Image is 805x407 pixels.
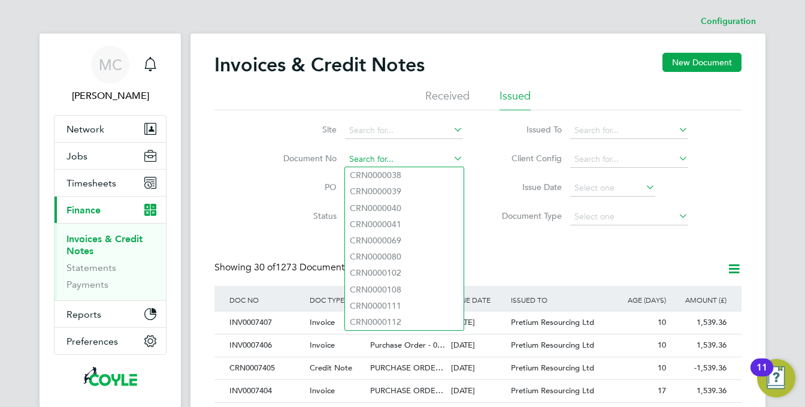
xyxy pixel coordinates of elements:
div: AGE (DAYS) [609,286,669,313]
div: 1,539.36 [669,334,730,357]
div: [DATE] [448,380,509,402]
input: Search for... [345,151,463,168]
span: Finance [66,204,101,216]
span: Preferences [66,336,118,347]
li: Received [425,89,470,110]
div: DOC TYPE [307,286,367,313]
button: Finance [55,197,166,223]
label: Issued To [493,124,562,135]
li: CRN0000041 [345,216,464,233]
input: Select one [570,209,688,225]
a: MC[PERSON_NAME] [54,46,167,103]
div: INV0007406 [226,334,307,357]
div: ISSUE DATE [448,286,509,313]
div: Showing [214,261,351,274]
li: CRN0000040 [345,200,464,216]
li: CRN0000069 [345,233,464,249]
div: ISSUED TO [508,286,609,313]
div: -1,539.36 [669,357,730,379]
li: CRN0000111 [345,298,464,314]
li: CRN0000039 [345,183,464,200]
div: [DATE] [448,357,509,379]
div: DOC NO [226,286,307,313]
span: Invoice [310,385,335,396]
label: Status [268,210,337,221]
li: CRN0000102 [345,265,464,281]
label: Document Type [493,210,562,221]
div: Finance [55,223,166,300]
div: CRN0007405 [226,357,307,379]
a: Invoices & Credit Notes [66,233,143,257]
span: Pretium Resourcing Ltd [511,363,594,373]
span: PURCHASE ORDE… [370,385,443,396]
span: 10 [658,317,666,327]
input: Search for... [345,122,463,139]
div: 11 [756,367,767,383]
a: Go to home page [54,367,167,386]
div: [DATE] [448,334,509,357]
img: coyles-logo-retina.png [83,367,137,386]
div: [DATE] [448,312,509,334]
span: 30 of [254,261,276,273]
button: Open Resource Center, 11 new notifications [757,359,795,397]
span: MC [99,57,122,73]
span: Invoice [310,317,335,327]
span: Timesheets [66,177,116,189]
li: Configuration [701,10,756,34]
li: Issued [500,89,531,110]
button: New Document [662,53,742,72]
span: Pretium Resourcing Ltd [511,340,594,350]
a: Payments [66,279,108,290]
label: Document No [268,153,337,164]
span: Network [66,123,104,135]
input: Search for... [570,122,688,139]
li: CRN0000112 [345,314,464,330]
div: INV0007407 [226,312,307,334]
button: Timesheets [55,170,166,196]
span: Jobs [66,150,87,162]
li: CRN0000038 [345,167,464,183]
div: 1,539.36 [669,380,730,402]
span: 10 [658,340,666,350]
button: Preferences [55,328,166,354]
li: CRN0000108 [345,282,464,298]
label: Issue Date [493,182,562,192]
a: Statements [66,262,116,273]
span: Credit Note [310,363,352,373]
span: PURCHASE ORDE… [370,363,443,373]
span: Reports [66,309,101,320]
span: 17 [658,385,666,396]
span: Marie Cornick [54,89,167,103]
span: Invoice [310,340,335,350]
button: Jobs [55,143,166,169]
button: Network [55,116,166,142]
div: 1,539.36 [669,312,730,334]
li: CRN0000080 [345,249,464,265]
label: PO [268,182,337,192]
input: Select one [570,180,655,197]
button: Reports [55,301,166,327]
span: 1273 Documents [254,261,349,273]
span: Pretium Resourcing Ltd [511,385,594,396]
span: Purchase Order - 0… [370,340,445,350]
div: INV0007404 [226,380,307,402]
h2: Invoices & Credit Notes [214,53,425,77]
span: Pretium Resourcing Ltd [511,317,594,327]
span: 10 [658,363,666,373]
input: Search for... [570,151,688,168]
label: Site [268,124,337,135]
div: AMOUNT (£) [669,286,730,313]
label: Client Config [493,153,562,164]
